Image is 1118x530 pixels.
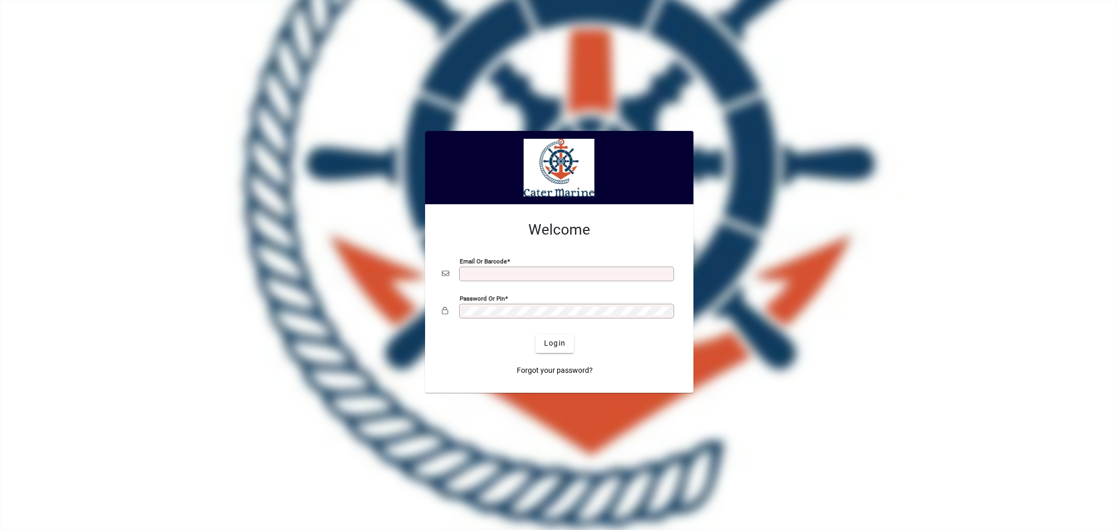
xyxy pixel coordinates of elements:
[442,221,677,239] h2: Welcome
[536,334,574,353] button: Login
[460,294,505,302] mat-label: Password or Pin
[544,338,566,349] span: Login
[513,361,597,380] a: Forgot your password?
[517,365,593,376] span: Forgot your password?
[460,257,507,264] mat-label: Email or Barcode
